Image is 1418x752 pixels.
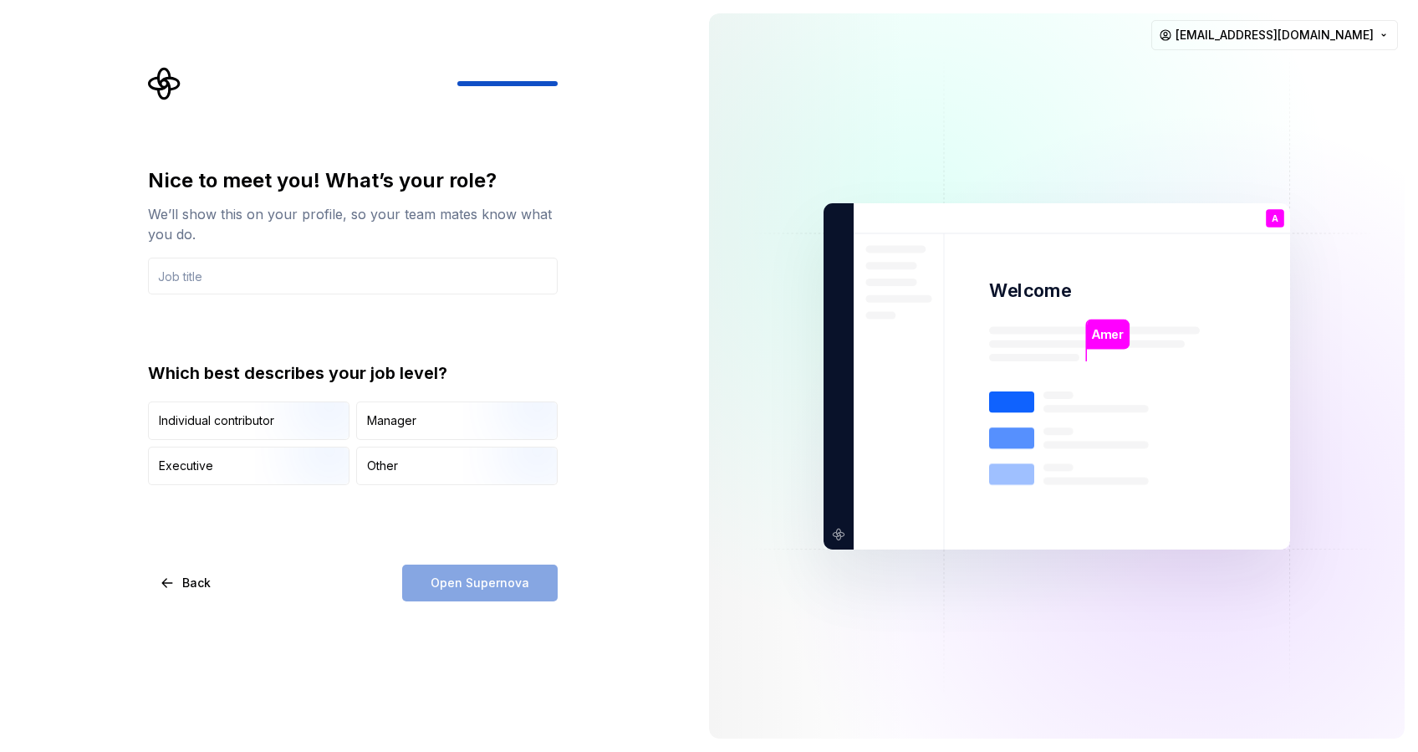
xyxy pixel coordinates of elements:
[1091,325,1124,343] p: Amer
[367,458,398,474] div: Other
[367,412,416,429] div: Manager
[159,458,213,474] div: Executive
[159,412,274,429] div: Individual contributor
[989,279,1071,303] p: Welcome
[148,565,225,601] button: Back
[182,575,211,591] span: Back
[148,67,181,100] svg: Supernova Logo
[148,204,558,244] div: We’ll show this on your profile, so your team mates know what you do.
[1151,20,1398,50] button: [EMAIL_ADDRESS][DOMAIN_NAME]
[148,361,558,385] div: Which best describes your job level?
[148,167,558,194] div: Nice to meet you! What’s your role?
[1176,27,1374,43] span: [EMAIL_ADDRESS][DOMAIN_NAME]
[148,258,558,294] input: Job title
[1272,213,1278,223] p: A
